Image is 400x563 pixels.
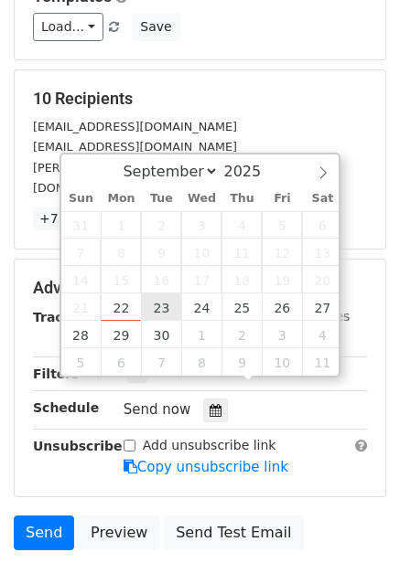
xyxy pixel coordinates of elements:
span: September 28, 2025 [61,321,102,348]
span: September 17, 2025 [181,266,222,293]
a: Send [14,515,74,550]
span: October 2, 2025 [222,321,262,348]
span: September 30, 2025 [141,321,181,348]
iframe: Chat Widget [308,475,400,563]
a: Copy unsubscribe link [124,459,288,475]
input: Year [219,163,285,180]
span: Tue [141,193,181,205]
span: August 31, 2025 [61,211,102,239]
span: October 9, 2025 [222,348,262,376]
strong: Tracking [33,310,94,324]
strong: Schedule [33,400,99,415]
span: September 26, 2025 [262,293,302,321]
span: September 11, 2025 [222,239,262,266]
span: Sun [61,193,102,205]
span: September 19, 2025 [262,266,302,293]
strong: Unsubscribe [33,439,123,453]
span: September 27, 2025 [302,293,342,321]
span: October 4, 2025 [302,321,342,348]
span: Send now [124,401,191,418]
span: September 5, 2025 [262,211,302,239]
button: Save [132,13,179,41]
span: Fri [262,193,302,205]
span: September 10, 2025 [181,239,222,266]
span: September 3, 2025 [181,211,222,239]
span: October 8, 2025 [181,348,222,376]
a: Preview [79,515,159,550]
span: September 21, 2025 [61,293,102,321]
span: September 18, 2025 [222,266,262,293]
span: September 22, 2025 [101,293,141,321]
span: Sat [302,193,342,205]
span: October 10, 2025 [262,348,302,376]
span: September 8, 2025 [101,239,141,266]
span: September 7, 2025 [61,239,102,266]
span: September 15, 2025 [101,266,141,293]
span: Thu [222,193,262,205]
span: September 6, 2025 [302,211,342,239]
span: September 29, 2025 [101,321,141,348]
small: [PERSON_NAME][EMAIL_ADDRESS][PERSON_NAME][DOMAIN_NAME] [33,161,333,196]
span: September 23, 2025 [141,293,181,321]
span: September 12, 2025 [262,239,302,266]
strong: Filters [33,366,80,381]
small: [EMAIL_ADDRESS][DOMAIN_NAME] [33,120,237,133]
span: September 24, 2025 [181,293,222,321]
span: September 1, 2025 [101,211,141,239]
a: Load... [33,13,103,41]
span: October 6, 2025 [101,348,141,376]
span: September 14, 2025 [61,266,102,293]
span: Wed [181,193,222,205]
span: September 9, 2025 [141,239,181,266]
span: Mon [101,193,141,205]
small: [EMAIL_ADDRESS][DOMAIN_NAME] [33,140,237,154]
span: October 3, 2025 [262,321,302,348]
h5: Advanced [33,278,367,298]
span: September 2, 2025 [141,211,181,239]
a: +7 more [33,207,102,230]
span: September 4, 2025 [222,211,262,239]
span: October 1, 2025 [181,321,222,348]
h5: 10 Recipients [33,89,367,109]
span: September 13, 2025 [302,239,342,266]
span: September 25, 2025 [222,293,262,321]
span: October 5, 2025 [61,348,102,376]
label: Add unsubscribe link [143,436,276,455]
span: September 16, 2025 [141,266,181,293]
span: September 20, 2025 [302,266,342,293]
a: Send Test Email [164,515,303,550]
span: October 11, 2025 [302,348,342,376]
span: October 7, 2025 [141,348,181,376]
